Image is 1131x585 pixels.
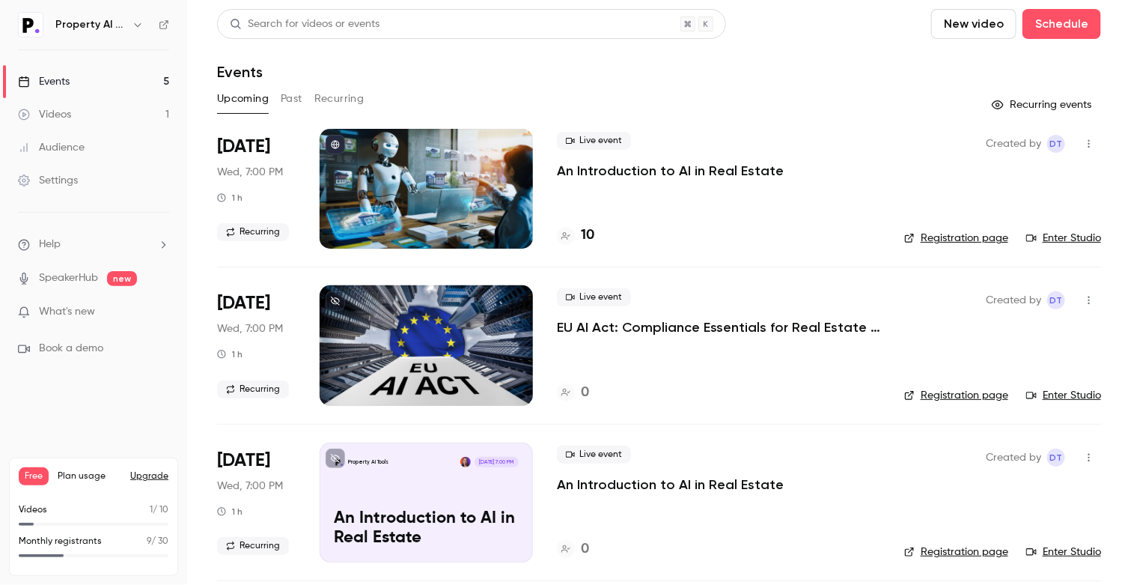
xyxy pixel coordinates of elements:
[557,162,784,180] a: An Introduction to AI in Real Estate
[150,503,168,517] p: / 10
[58,470,121,482] span: Plan usage
[557,288,631,306] span: Live event
[107,271,137,286] span: new
[334,509,519,548] p: An Introduction to AI in Real Estate
[904,545,1008,560] a: Registration page
[130,470,168,482] button: Upgrade
[1050,291,1063,309] span: DT
[904,388,1008,403] a: Registration page
[18,140,85,155] div: Audience
[217,348,243,360] div: 1 h
[557,132,631,150] span: Live event
[1047,291,1065,309] span: Danielle Turner
[986,449,1041,467] span: Created by
[1047,449,1065,467] span: Danielle Turner
[557,225,594,246] a: 10
[19,535,102,548] p: Monthly registrants
[39,270,98,286] a: SpeakerHub
[217,192,243,204] div: 1 h
[18,173,78,188] div: Settings
[1050,135,1063,153] span: DT
[581,225,594,246] h4: 10
[281,87,302,111] button: Past
[230,16,379,32] div: Search for videos or events
[1050,449,1063,467] span: DT
[581,383,589,403] h4: 0
[217,129,296,249] div: Aug 27 Wed, 7:00 PM (Europe/London)
[557,383,589,403] a: 0
[460,457,471,467] img: Danielle Turner
[1047,135,1065,153] span: Danielle Turner
[217,87,269,111] button: Upcoming
[1026,231,1101,246] a: Enter Studio
[931,9,1016,39] button: New video
[19,13,43,37] img: Property AI Tools
[1026,545,1101,560] a: Enter Studio
[581,539,589,560] h4: 0
[39,304,95,320] span: What's new
[147,537,151,546] span: 9
[150,506,153,515] span: 1
[217,285,296,405] div: Sep 10 Wed, 7:00 PM (Europe/London)
[217,321,283,336] span: Wed, 7:00 PM
[18,237,169,252] li: help-dropdown-opener
[986,135,1041,153] span: Created by
[557,318,880,336] a: EU AI Act: Compliance Essentials for Real Estate & Construction
[39,237,61,252] span: Help
[217,223,289,241] span: Recurring
[557,539,589,560] a: 0
[19,503,47,517] p: Videos
[986,291,1041,309] span: Created by
[55,17,126,32] h6: Property AI Tools
[348,458,388,466] p: Property AI Tools
[18,107,71,122] div: Videos
[475,457,518,467] span: [DATE] 7:00 PM
[19,467,49,485] span: Free
[557,446,631,464] span: Live event
[217,381,289,398] span: Recurring
[39,341,103,357] span: Book a demo
[314,87,365,111] button: Recurring
[904,231,1008,246] a: Registration page
[147,535,168,548] p: / 30
[320,443,533,563] a: An Introduction to AI in Real EstateProperty AI ToolsDanielle Turner[DATE] 7:00 PMAn Introduction...
[985,93,1101,117] button: Recurring events
[151,306,169,319] iframe: Noticeable Trigger
[18,74,70,89] div: Events
[217,63,263,81] h1: Events
[1022,9,1101,39] button: Schedule
[217,443,296,563] div: Sep 24 Wed, 7:00 PM (Europe/London)
[557,476,784,494] a: An Introduction to AI in Real Estate
[217,449,270,473] span: [DATE]
[217,506,243,518] div: 1 h
[217,291,270,315] span: [DATE]
[1026,388,1101,403] a: Enter Studio
[217,135,270,159] span: [DATE]
[217,537,289,555] span: Recurring
[217,479,283,494] span: Wed, 7:00 PM
[217,165,283,180] span: Wed, 7:00 PM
